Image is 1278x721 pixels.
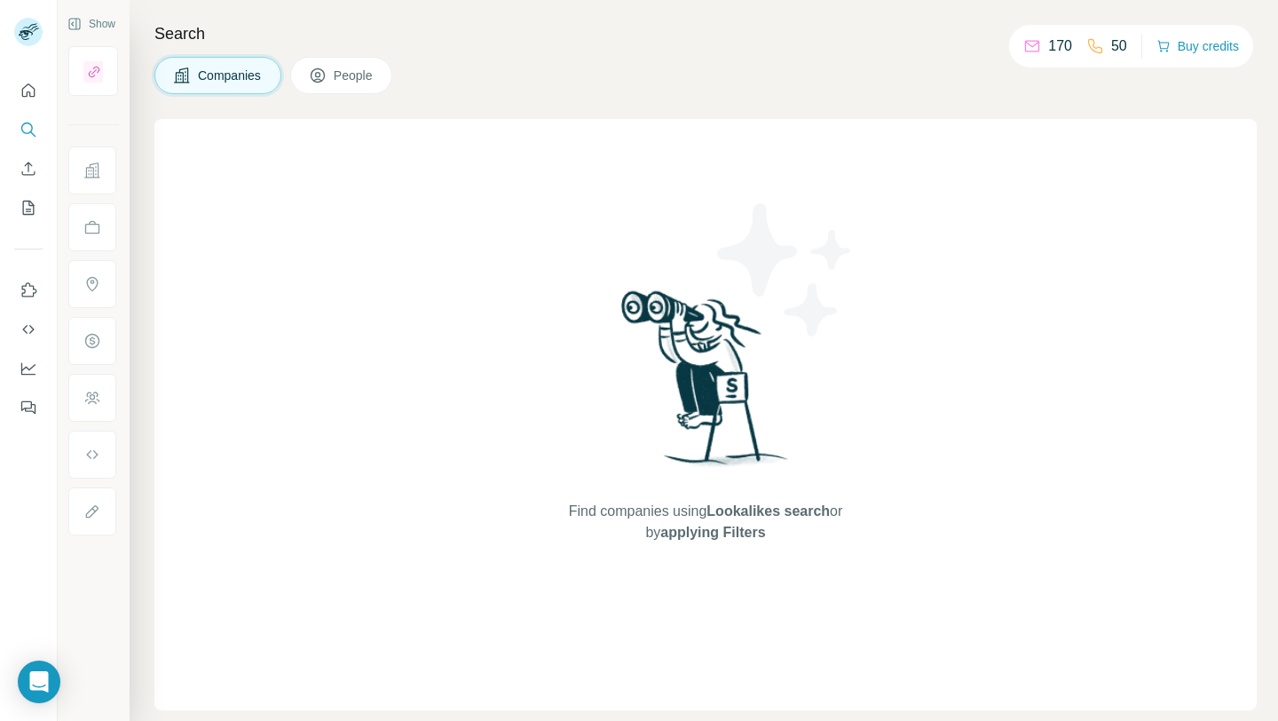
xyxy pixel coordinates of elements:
[660,525,765,540] span: applying Filters
[14,75,43,107] button: Quick start
[14,353,43,384] button: Dashboard
[14,392,43,424] button: Feedback
[334,67,375,84] span: People
[613,286,798,484] img: Surfe Illustration - Woman searching with binoculars
[1048,36,1072,57] p: 170
[14,192,43,224] button: My lists
[14,274,43,306] button: Use Surfe on LinkedIn
[706,503,830,519] span: Lookalikes search
[14,313,43,345] button: Use Surfe API
[154,21,1257,46] h4: Search
[706,190,865,350] img: Surfe Illustration - Stars
[14,153,43,185] button: Enrich CSV
[1156,34,1239,59] button: Buy credits
[198,67,263,84] span: Companies
[55,11,128,37] button: Show
[1111,36,1127,57] p: 50
[18,661,60,703] div: Open Intercom Messenger
[14,114,43,146] button: Search
[564,501,848,543] span: Find companies using or by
